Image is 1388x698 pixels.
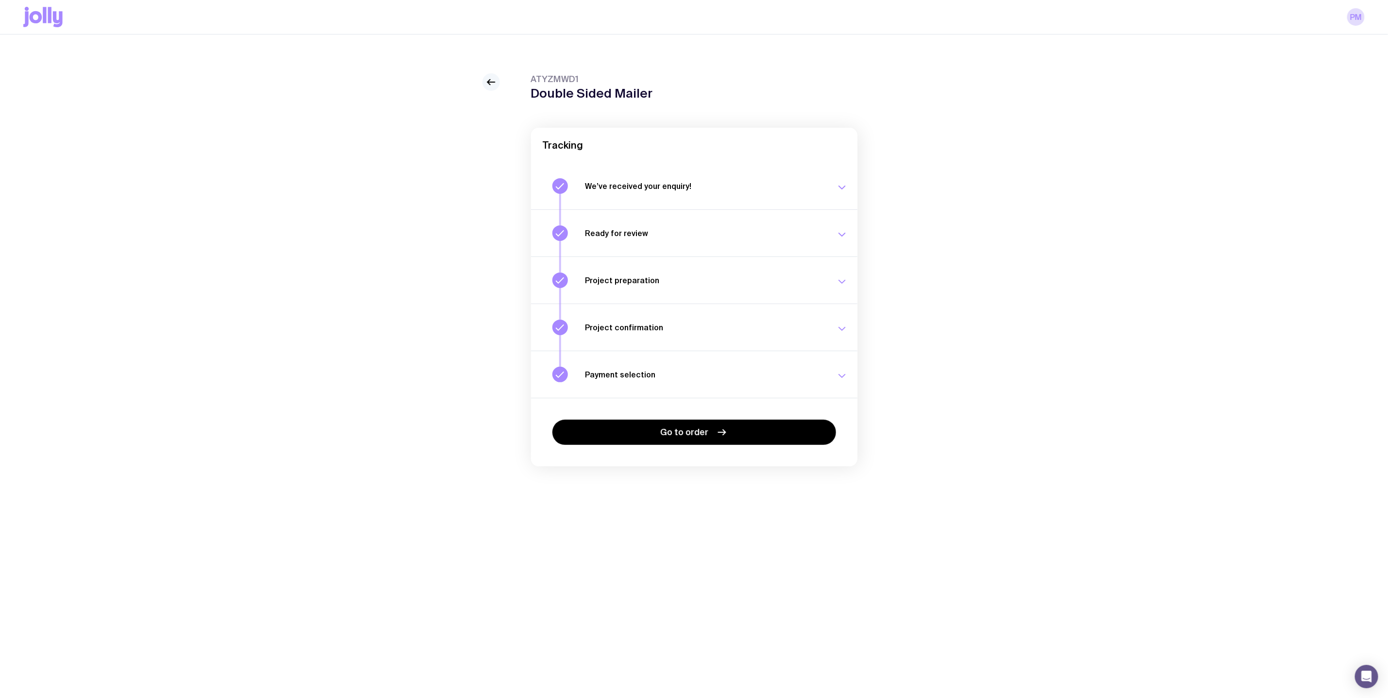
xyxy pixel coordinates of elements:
[531,73,653,85] span: ATYZMWD1
[531,86,653,101] h1: Double Sided Mailer
[531,304,857,351] button: Project confirmation
[585,275,824,285] h3: Project preparation
[585,181,824,191] h3: We’ve received your enquiry!
[660,426,708,438] span: Go to order
[1355,665,1378,688] div: Open Intercom Messenger
[543,139,846,151] h2: Tracking
[552,420,836,445] a: Go to order
[585,323,824,332] h3: Project confirmation
[531,351,857,398] button: Payment selection
[585,228,824,238] h3: Ready for review
[531,209,857,256] button: Ready for review
[531,163,857,209] button: We’ve received your enquiry!
[1347,8,1365,26] a: PM
[531,256,857,304] button: Project preparation
[585,370,824,379] h3: Payment selection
